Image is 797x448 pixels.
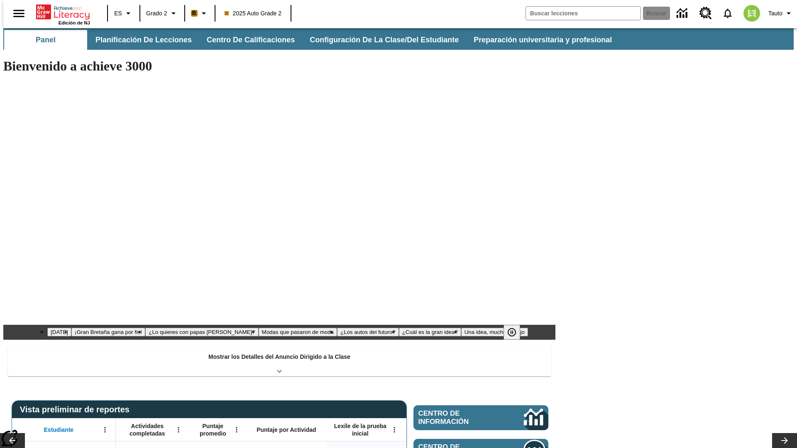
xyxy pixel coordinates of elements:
[418,409,496,426] span: Centro de información
[461,328,528,336] button: Diapositiva 7 Una idea, mucho trabajo
[192,8,196,18] span: B
[772,433,797,448] button: Carrusel de lecciones, seguir
[3,30,619,50] div: Subbarra de navegación
[337,328,399,336] button: Diapositiva 5 ¿Los autos del futuro?
[59,20,90,25] span: Edición de NJ
[47,328,71,336] button: Diapositiva 1 Día del Trabajo
[172,424,185,436] button: Abrir menú
[388,424,401,436] button: Abrir menú
[99,424,111,436] button: Abrir menú
[188,6,212,21] button: Boost El color de la clase es anaranjado claro. Cambiar el color de la clase.
[20,405,134,414] span: Vista preliminar de reportes
[4,30,87,50] button: Panel
[259,328,337,336] button: Diapositiva 4 Modas que pasaron de moda
[526,7,641,20] input: Buscar campo
[114,9,122,18] span: ES
[765,6,797,21] button: Perfil/Configuración
[257,426,316,433] span: Puntaje por Actividad
[110,6,137,21] button: Lenguaje: ES, Selecciona un idioma
[44,426,74,433] span: Estudiante
[7,348,551,376] div: Mostrar los Detalles del Anuncio Dirigido a la Clase
[193,422,233,437] span: Puntaje promedio
[504,325,528,340] div: Pausar
[672,2,694,25] a: Centro de información
[200,30,301,50] button: Centro de calificaciones
[3,58,555,74] h1: Bienvenido a achieve 3000
[89,30,198,50] button: Planificación de lecciones
[413,405,548,430] a: Centro de información
[145,328,258,336] button: Diapositiva 3 ¿Lo quieres con papas fritas?
[36,4,90,20] a: Portada
[230,424,243,436] button: Abrir menú
[208,353,350,361] p: Mostrar los Detalles del Anuncio Dirigido a la Clase
[120,422,175,437] span: Actividades completadas
[143,6,182,21] button: Grado: Grado 2, Elige un grado
[330,422,391,437] span: Lexile de la prueba inicial
[36,3,90,25] div: Portada
[399,328,461,336] button: Diapositiva 6 ¿Cuál es la gran idea?
[504,325,520,340] button: Pausar
[717,2,738,24] a: Notificaciones
[146,9,167,18] span: Grado 2
[71,328,145,336] button: Diapositiva 2 ¡Gran Bretaña gana por fin!
[743,5,760,22] img: avatar image
[3,28,794,50] div: Subbarra de navegación
[768,9,782,18] span: Tauto
[738,2,765,24] button: Escoja un nuevo avatar
[7,1,31,26] button: Abrir el menú lateral
[303,30,465,50] button: Configuración de la clase/del estudiante
[694,2,717,24] a: Centro de recursos, Se abrirá en una pestaña nueva.
[467,30,619,50] button: Preparación universitaria y profesional
[225,9,282,18] span: 2025 Auto Grade 2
